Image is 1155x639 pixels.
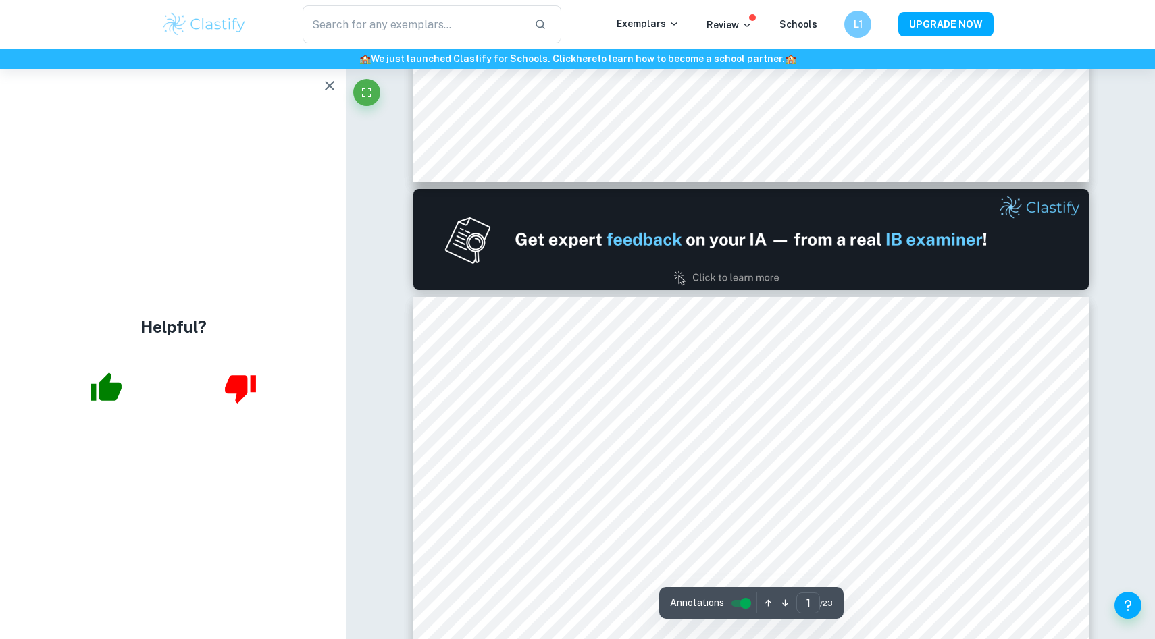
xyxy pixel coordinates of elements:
h6: L1 [850,17,866,32]
h4: Helpful? [140,314,207,339]
p: Exemplars [617,16,679,31]
span: 🏫 [785,53,796,64]
img: Ad [413,189,1089,290]
a: here [576,53,597,64]
span: 🏫 [359,53,371,64]
button: L1 [844,11,871,38]
p: Review [707,18,752,32]
span: / 23 [820,597,833,609]
img: Clastify logo [161,11,247,38]
span: Annotations [670,596,724,610]
button: Fullscreen [353,79,380,106]
button: UPGRADE NOW [898,12,994,36]
h6: We just launched Clastify for Schools. Click to learn how to become a school partner. [3,51,1152,66]
a: Schools [779,19,817,30]
input: Search for any exemplars... [303,5,523,43]
button: Help and Feedback [1114,592,1141,619]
